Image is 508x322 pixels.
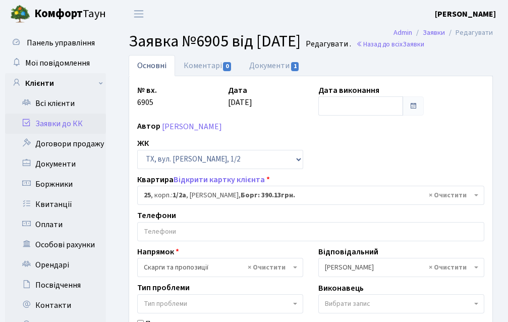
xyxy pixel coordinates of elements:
[5,154,106,174] a: Документи
[137,121,160,133] label: Автор
[223,62,231,71] span: 0
[137,210,176,222] label: Телефони
[144,262,291,273] span: Скарги та пропозиції
[445,27,493,38] li: Редагувати
[248,262,286,273] span: Видалити всі елементи
[393,27,412,38] a: Admin
[137,138,149,150] label: ЖК
[137,186,484,205] span: <b>25</b>, корп.: <b>1/2а</b>, Рамусь Ірина Олегівна, <b>Борг: 390.13грн.</b>
[5,73,106,93] a: Клієнти
[144,190,151,200] b: 25
[5,235,106,255] a: Особові рахунки
[173,190,186,200] b: 1/2а
[435,9,496,20] b: [PERSON_NAME]
[5,93,106,114] a: Всі клієнти
[137,84,157,96] label: № вх.
[137,174,270,186] label: Квартира
[304,39,351,49] small: Редагувати .
[220,84,311,116] div: [DATE]
[34,6,106,23] span: Таун
[130,84,220,116] div: 6905
[318,84,379,96] label: Дата виконання
[241,190,295,200] b: Борг: 390.13грн.
[291,62,299,71] span: 1
[27,37,95,48] span: Панель управління
[162,121,222,132] a: [PERSON_NAME]
[5,214,106,235] a: Оплати
[5,134,106,154] a: Договори продажу
[325,299,370,309] span: Вибрати запис
[318,282,364,294] label: Виконавець
[435,8,496,20] a: [PERSON_NAME]
[137,246,179,258] label: Напрямок
[318,258,484,277] span: Тараненко Я.
[5,295,106,315] a: Контакти
[126,6,151,22] button: Переключити навігацію
[5,114,106,134] a: Заявки до КК
[5,275,106,295] a: Посвідчення
[175,55,241,76] a: Коментарі
[137,282,190,294] label: Тип проблеми
[403,39,424,49] span: Заявки
[5,174,106,194] a: Боржники
[144,299,187,309] span: Тип проблеми
[5,194,106,214] a: Квитанції
[241,55,308,76] a: Документи
[5,53,106,73] a: Мої повідомлення
[137,258,303,277] span: Скарги та пропозиції
[5,33,106,53] a: Панель управління
[25,58,90,69] span: Мої повідомлення
[429,262,467,273] span: Видалити всі елементи
[129,55,175,76] a: Основні
[318,246,378,258] label: Відповідальний
[5,255,106,275] a: Орендарі
[144,190,472,200] span: <b>25</b>, корп.: <b>1/2а</b>, Рамусь Ірина Олегівна, <b>Борг: 390.13грн.</b>
[356,39,424,49] a: Назад до всіхЗаявки
[129,30,301,53] span: Заявка №6905 від [DATE]
[378,22,508,43] nav: breadcrumb
[429,190,467,200] span: Видалити всі елементи
[423,27,445,38] a: Заявки
[34,6,83,22] b: Комфорт
[10,4,30,24] img: logo.png
[325,262,472,273] span: Тараненко Я.
[174,174,265,185] a: Відкрити картку клієнта
[228,84,247,96] label: Дата
[138,223,484,241] input: Телефони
